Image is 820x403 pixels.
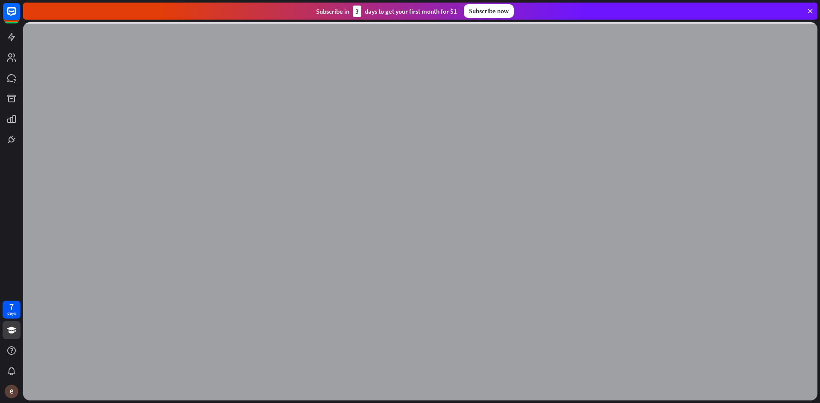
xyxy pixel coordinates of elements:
[353,6,361,17] div: 3
[9,303,14,310] div: 7
[7,310,16,316] div: days
[3,301,20,319] a: 7 days
[316,6,457,17] div: Subscribe in days to get your first month for $1
[464,4,514,18] div: Subscribe now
